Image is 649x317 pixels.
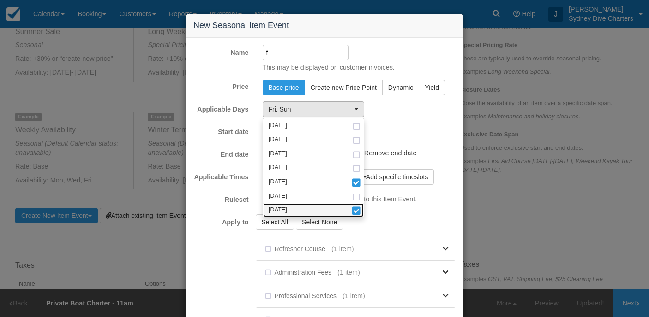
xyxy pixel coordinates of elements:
[263,80,305,95] button: Base price
[186,45,256,58] label: Name
[269,105,352,114] span: Fri, Sun
[425,84,439,91] span: Yield
[331,244,354,254] span: (1 item)
[186,101,256,114] label: Applicable Days
[186,214,256,227] label: Apply to
[269,164,287,172] span: [DATE]
[311,84,377,91] span: Create new Price Point
[269,135,287,144] span: [DATE]
[269,192,287,200] span: [DATE]
[186,192,256,205] label: Ruleset
[256,214,294,230] button: Select All
[186,79,256,92] label: Price
[269,206,287,214] span: [DATE]
[419,80,445,95] button: Yield
[388,84,413,91] span: Dynamic
[263,101,364,117] button: Fri, Sun
[269,178,287,186] span: [DATE]
[296,214,343,230] button: Select None
[269,84,299,91] span: Base price
[263,289,343,303] label: Professional Services
[256,63,456,72] p: This may be displayed on customer invoices.
[337,268,360,277] span: (1 item)
[382,80,419,95] button: Dynamic
[343,291,365,301] span: (1 item)
[269,122,287,130] span: [DATE]
[263,242,331,256] label: Refresher Course
[193,21,456,30] h4: New Seasonal Item Event
[355,169,434,185] button: Add specific timeslots
[263,265,338,279] label: Administration Fees
[186,124,256,137] label: Start date
[186,169,256,182] label: Applicable Times
[355,146,421,160] a: Remove end date
[320,194,417,204] p: Rules to apply to this Item Event.
[305,80,383,95] button: Create new Price Point
[186,147,256,159] label: End date
[269,150,287,158] span: [DATE]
